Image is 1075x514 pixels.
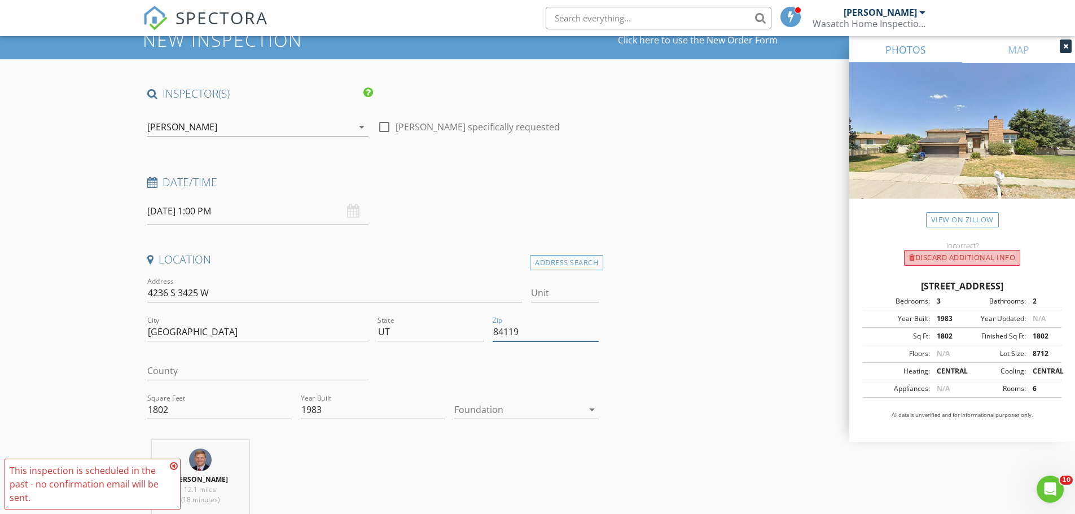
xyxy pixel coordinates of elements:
[962,36,1075,63] a: MAP
[926,212,999,227] a: View on Zillow
[930,366,962,376] div: CENTRAL
[147,252,599,267] h4: Location
[147,86,373,101] h4: INSPECTOR(S)
[1026,296,1058,306] div: 2
[143,15,268,39] a: SPECTORA
[930,314,962,324] div: 1983
[181,495,220,504] span: (18 minutes)
[189,449,212,471] img: my_photo_for_pr_use.jpg
[530,255,603,270] div: Address Search
[1026,349,1058,359] div: 8712
[863,411,1061,419] p: All data is unverified and for informational purposes only.
[863,279,1061,293] div: [STREET_ADDRESS]
[175,6,268,29] span: SPECTORA
[1037,476,1064,503] iframe: Intercom live chat
[355,120,368,134] i: arrow_drop_down
[962,314,1026,324] div: Year Updated:
[618,36,778,45] a: Click here to use the New Order Form
[962,366,1026,376] div: Cooling:
[937,349,950,358] span: N/A
[147,122,217,132] div: [PERSON_NAME]
[866,366,930,376] div: Heating:
[962,296,1026,306] div: Bathrooms:
[184,485,216,494] span: 12.1 miles
[1026,384,1058,394] div: 6
[849,36,962,63] a: PHOTOS
[396,121,560,133] label: [PERSON_NAME] specifically requested
[813,18,925,29] div: Wasatch Home Inspections
[937,384,950,393] span: N/A
[866,384,930,394] div: Appliances:
[866,331,930,341] div: Sq Ft:
[930,331,962,341] div: 1802
[143,30,393,50] h1: New Inspection
[844,7,917,18] div: [PERSON_NAME]
[546,7,771,29] input: Search everything...
[585,403,599,416] i: arrow_drop_down
[849,63,1075,226] img: streetview
[10,464,166,504] div: This inspection is scheduled in the past - no confirmation email will be sent.
[849,241,1075,250] div: Incorrect?
[962,349,1026,359] div: Lot Size:
[930,296,962,306] div: 3
[1026,366,1058,376] div: CENTRAL
[143,6,168,30] img: The Best Home Inspection Software - Spectora
[1026,331,1058,341] div: 1802
[172,475,228,484] strong: [PERSON_NAME]
[147,175,599,190] h4: Date/Time
[962,384,1026,394] div: Rooms:
[1033,314,1046,323] span: N/A
[866,314,930,324] div: Year Built:
[866,349,930,359] div: Floors:
[866,296,930,306] div: Bedrooms:
[904,250,1020,266] div: Discard Additional info
[962,331,1026,341] div: Finished Sq Ft:
[147,197,368,225] input: Select date
[1060,476,1073,485] span: 10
